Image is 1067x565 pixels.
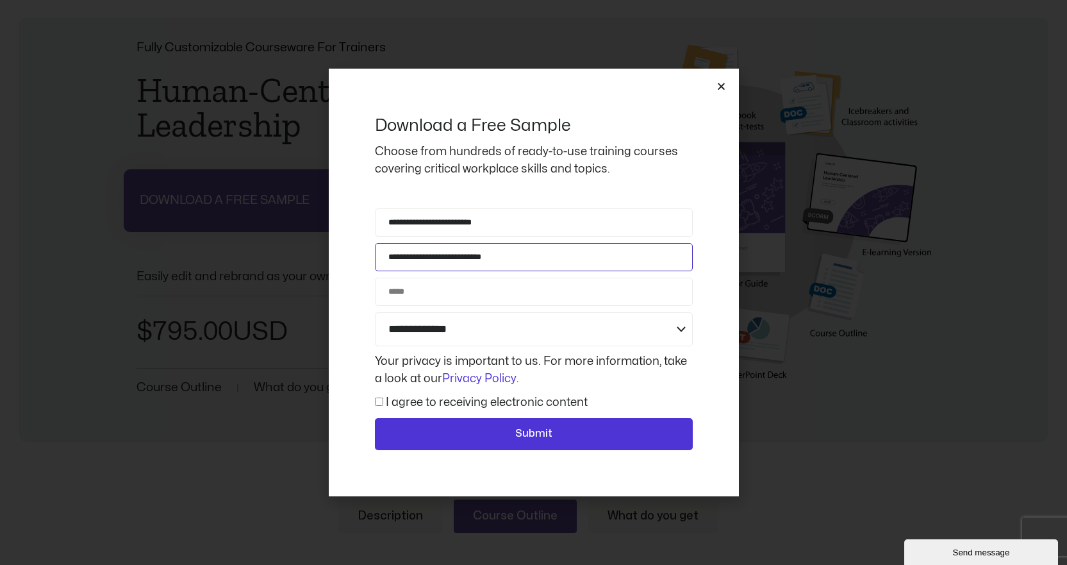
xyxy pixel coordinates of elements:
[515,426,552,443] span: Submit
[375,115,693,137] h2: Download a Free Sample
[386,397,588,408] label: I agree to receiving electronic content
[716,81,726,91] a: Close
[375,418,693,450] button: Submit
[904,537,1061,565] iframe: chat widget
[442,373,517,384] a: Privacy Policy
[372,353,696,387] div: Your privacy is important to us. For more information, take a look at our .
[375,143,693,178] p: Choose from hundreds of ready-to-use training courses covering critical workplace skills and topics.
